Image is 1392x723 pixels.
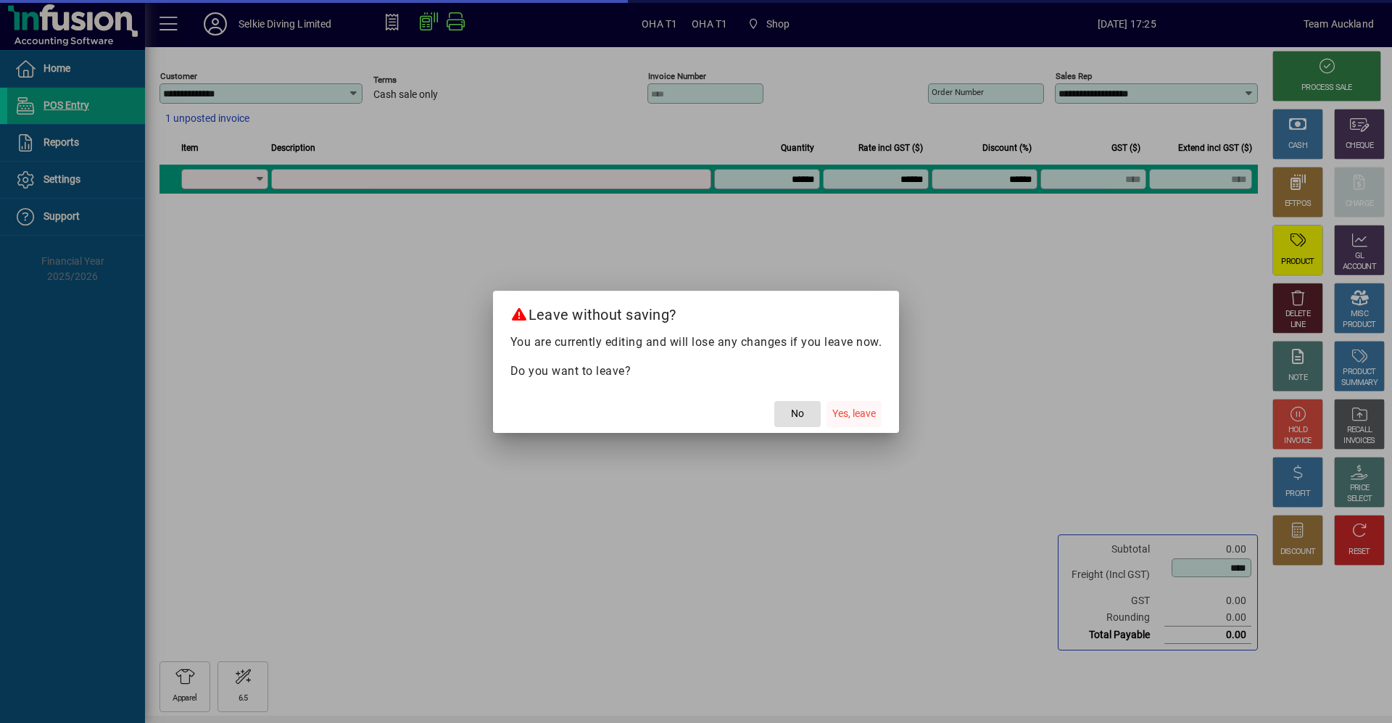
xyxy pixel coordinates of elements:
h2: Leave without saving? [493,291,900,333]
p: You are currently editing and will lose any changes if you leave now. [510,334,882,351]
span: No [791,406,804,421]
span: Yes, leave [832,406,876,421]
button: No [774,401,821,427]
p: Do you want to leave? [510,363,882,380]
button: Yes, leave [826,401,882,427]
